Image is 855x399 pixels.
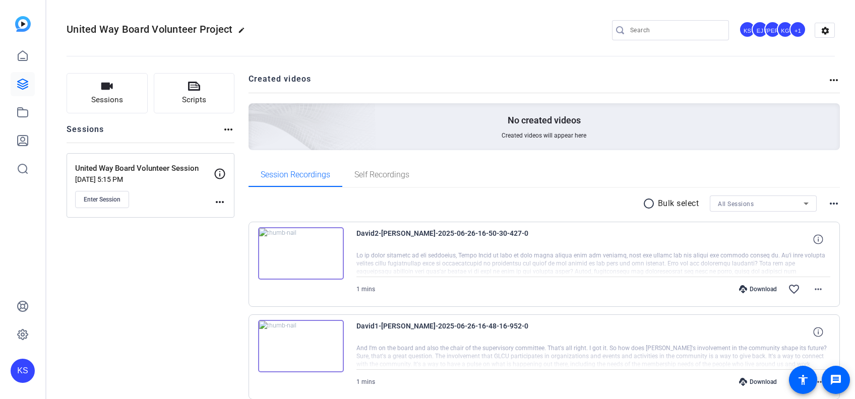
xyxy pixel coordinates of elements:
span: Sessions [91,94,123,106]
p: No created videos [508,114,581,126]
button: Enter Session [75,191,129,208]
span: Scripts [182,94,206,106]
mat-icon: accessibility [797,374,809,386]
div: +1 [789,21,806,38]
div: EJ [752,21,768,38]
h2: Sessions [67,123,104,143]
input: Search [630,24,721,36]
mat-icon: more_horiz [828,74,840,86]
mat-icon: more_horiz [222,123,234,136]
mat-icon: more_horiz [812,283,824,295]
span: Created videos will appear here [502,131,586,140]
div: KS [739,21,756,38]
ngx-avatar: Eric J [752,21,769,39]
mat-icon: radio_button_unchecked [643,197,658,210]
img: Creted videos background [136,4,376,222]
span: Enter Session [84,195,120,204]
mat-icon: more_horiz [214,196,226,208]
span: 1 mins [356,378,375,385]
mat-icon: more_horiz [828,197,840,210]
img: blue-gradient.svg [15,16,31,32]
span: David1-[PERSON_NAME]-2025-06-26-16-48-16-952-0 [356,320,543,344]
ngx-avatar: Kevin G [777,21,795,39]
mat-icon: message [830,374,842,386]
mat-icon: favorite_border [788,283,800,295]
span: David2-[PERSON_NAME]-2025-06-26-16-50-30-427-0 [356,227,543,251]
mat-icon: more_horiz [812,376,824,388]
button: Scripts [154,73,235,113]
button: Sessions [67,73,148,113]
p: Bulk select [658,197,699,210]
img: thumb-nail [258,320,344,372]
div: KS [11,359,35,383]
div: [PERSON_NAME] [764,21,781,38]
ngx-avatar: Kathleen Shangraw [739,21,757,39]
span: Session Recordings [261,171,330,179]
p: United Way Board Volunteer Session [75,163,214,174]
mat-icon: favorite_border [788,376,800,388]
div: Download [734,378,782,386]
h2: Created videos [249,73,828,93]
div: KG [777,21,793,38]
p: [DATE] 5:15 PM [75,175,214,183]
mat-icon: settings [815,23,835,38]
span: United Way Board Volunteer Project [67,23,233,35]
ngx-avatar: Jessica Obiala [764,21,782,39]
mat-icon: edit [238,27,250,39]
img: thumb-nail [258,227,344,280]
span: 1 mins [356,286,375,293]
span: Self Recordings [354,171,409,179]
span: All Sessions [718,201,754,208]
div: Download [734,285,782,293]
